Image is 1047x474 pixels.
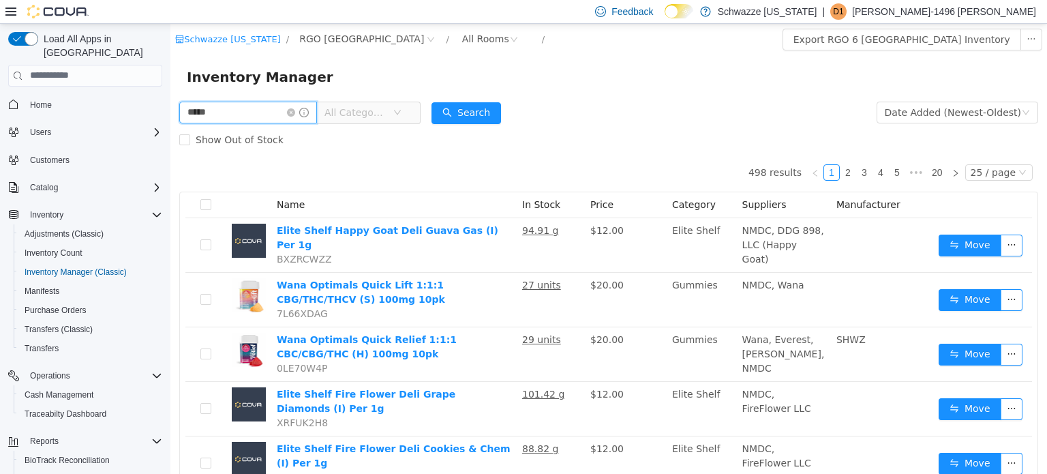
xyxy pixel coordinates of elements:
[830,211,852,233] button: icon: ellipsis
[25,97,57,113] a: Home
[496,194,566,249] td: Elite Shelf
[106,230,162,241] span: BXZRCWZZ
[261,78,331,100] button: icon: searchSearch
[420,365,453,376] span: $12.00
[800,141,845,156] div: 25 / page
[768,374,831,396] button: icon: swapMove
[61,200,95,234] img: Elite Shelf Happy Goat Deli Guava Gas (I) Per 1g placeholder
[572,256,634,267] span: NMDC, Wana
[777,140,793,157] li: Next Page
[25,324,93,335] span: Transfers (Classic)
[106,365,285,390] a: Elite Shelf Fire Flower Deli Grape Diamonds (I) Per 1g
[19,406,162,422] span: Traceabilty Dashboard
[38,32,162,59] span: Load All Apps in [GEOGRAPHIC_DATA]
[20,110,119,121] span: Show Out of Stock
[25,455,110,466] span: BioTrack Reconciliation
[703,141,718,156] a: 4
[768,429,831,451] button: icon: swapMove
[352,310,391,321] u: 29 units
[3,123,168,142] button: Users
[666,175,730,186] span: Manufacturer
[30,127,51,138] span: Users
[61,254,95,288] img: Wana Optimals Quick Lift 1:1:1 CBG/THC/THCV (S) 100mg 10pk hero shot
[830,265,852,287] button: icon: ellipsis
[3,205,168,224] button: Inventory
[5,11,14,20] i: icon: shop
[352,201,388,212] u: 94.91 g
[19,245,162,261] span: Inventory Count
[19,226,109,242] a: Adjustments (Classic)
[757,140,777,157] li: 20
[714,78,851,99] div: Date Added (Newest-Oldest)
[735,140,757,157] li: Next 5 Pages
[25,368,162,384] span: Operations
[19,340,64,357] a: Transfers
[3,432,168,451] button: Reports
[25,433,64,449] button: Reports
[3,366,168,385] button: Operations
[14,385,168,404] button: Cash Management
[19,452,162,469] span: BioTrack Reconciliation
[653,140,669,157] li: 1
[572,201,654,241] span: NMDC, DDG 898, LLC (Happy Goat)
[19,302,92,319] a: Purchase Orders
[30,436,59,447] span: Reports
[19,283,162,299] span: Manifests
[718,140,735,157] li: 5
[768,211,831,233] button: icon: swapMove
[830,3,847,20] div: Danny-1496 Moreno
[781,145,789,153] i: icon: right
[572,310,654,350] span: Wana, Everest, [PERSON_NAME], NMDC
[420,310,453,321] span: $20.00
[735,140,757,157] span: •••
[702,140,718,157] li: 4
[25,286,59,297] span: Manifests
[30,155,70,166] span: Customers
[129,84,138,93] i: icon: info-circle
[25,267,127,278] span: Inventory Manager (Classic)
[19,387,99,403] a: Cash Management
[420,201,453,212] span: $12.00
[61,364,95,398] img: Elite Shelf Fire Flower Deli Grape Diamonds (I) Per 1g placeholder
[19,302,162,319] span: Purchase Orders
[106,419,340,445] a: Elite Shelf Fire Flower Deli Cookies & Chem (I) Per 1g
[371,10,374,20] span: /
[14,404,168,424] button: Traceabilty Dashboard
[14,243,168,263] button: Inventory Count
[61,309,95,343] img: Wana Optimals Quick Relief 1:1:1 CBC/CBG/THC (H) 100mg 10pk hero shot
[25,305,87,316] span: Purchase Orders
[117,85,125,93] i: icon: close-circle
[30,100,52,110] span: Home
[669,140,686,157] li: 2
[275,10,278,20] span: /
[3,150,168,170] button: Customers
[852,3,1036,20] p: [PERSON_NAME]-1496 [PERSON_NAME]
[106,175,134,186] span: Name
[19,321,98,338] a: Transfers (Classic)
[106,284,157,295] span: 7L66XDAG
[25,207,162,223] span: Inventory
[106,448,161,459] span: BKMHLAMK
[666,310,695,321] span: SHWZ
[25,179,162,196] span: Catalog
[420,175,443,186] span: Price
[25,124,162,140] span: Users
[19,245,88,261] a: Inventory Count
[25,152,75,168] a: Customers
[686,140,702,157] li: 3
[19,406,112,422] a: Traceabilty Dashboard
[686,141,701,156] a: 3
[654,141,669,156] a: 1
[25,207,69,223] button: Inventory
[830,374,852,396] button: icon: ellipsis
[25,433,162,449] span: Reports
[420,419,453,430] span: $12.00
[25,248,82,258] span: Inventory Count
[848,145,856,154] i: icon: down
[830,429,852,451] button: icon: ellipsis
[833,3,843,20] span: D1
[578,140,631,157] li: 498 results
[25,124,57,140] button: Users
[19,321,162,338] span: Transfers (Classic)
